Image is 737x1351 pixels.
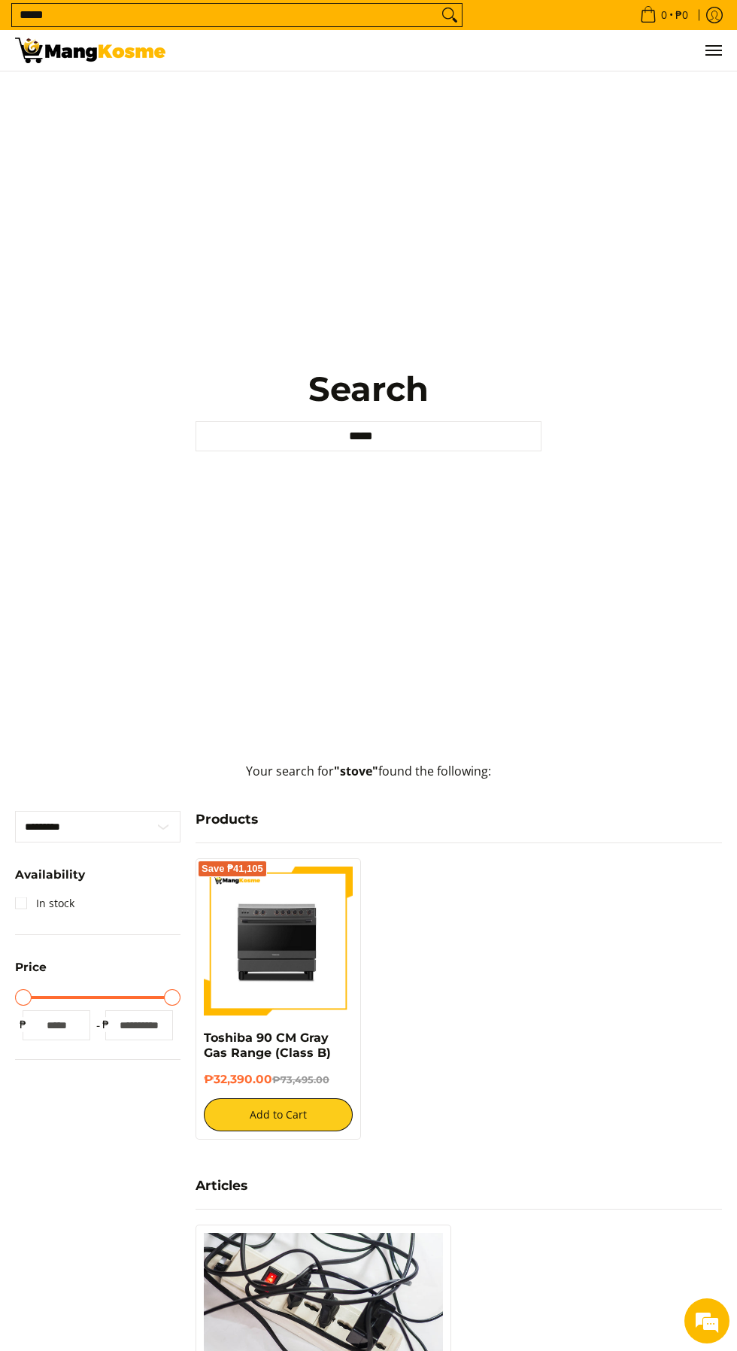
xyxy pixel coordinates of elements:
span: ₱ [98,1017,113,1032]
h1: Search [196,368,541,410]
span: Availability [15,869,85,880]
h4: Articles [196,1177,722,1194]
p: Your search for found the following: [15,762,722,796]
nav: Main Menu [180,30,722,71]
a: In stock [15,891,74,915]
span: ₱ [15,1017,30,1032]
ul: Customer Navigation [180,30,722,71]
h6: ₱32,390.00 [204,1072,353,1087]
h4: Products [196,811,722,827]
del: ₱73,495.00 [272,1074,329,1085]
summary: Open [15,869,85,891]
summary: Open [15,961,47,984]
button: Menu [704,30,722,71]
span: • [635,7,693,23]
button: Add to Cart [204,1098,353,1131]
span: Save ₱41,105 [202,864,263,873]
img: toshiba-90-cm-5-burner-gas-range-gray-full-view-mang-kosme [204,867,353,1015]
span: 0 [659,10,669,20]
img: Search: 2 results found for &quot;stove&quot; | Mang Kosme [15,38,165,63]
button: Search [438,4,462,26]
span: ₱0 [673,10,690,20]
a: Toshiba 90 CM Gray Gas Range (Class B) [204,1031,331,1060]
span: Price [15,961,47,973]
strong: "stove" [334,763,378,779]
